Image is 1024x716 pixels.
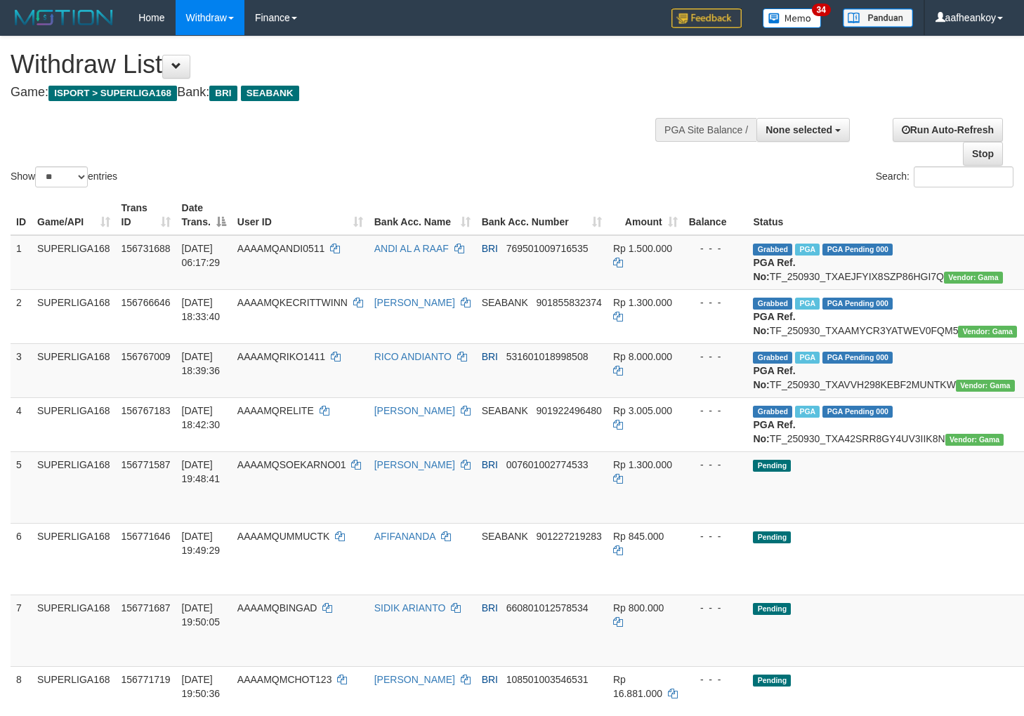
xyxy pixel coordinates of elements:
td: 1 [11,235,32,290]
span: BRI [482,674,498,685]
th: Balance [683,195,748,235]
span: Grabbed [753,298,792,310]
span: Copy 660801012578534 to clipboard [506,602,589,614]
th: Bank Acc. Number: activate to sort column ascending [476,195,608,235]
label: Show entries [11,166,117,187]
span: Copy 769501009716535 to clipboard [506,243,589,254]
span: 156771646 [122,531,171,542]
span: [DATE] 19:50:36 [182,674,221,699]
td: 3 [11,343,32,397]
span: PGA Pending [822,406,893,418]
td: SUPERLIGA168 [32,235,116,290]
span: Rp 3.005.000 [613,405,672,416]
span: [DATE] 19:49:29 [182,531,221,556]
div: - - - [689,296,742,310]
span: Copy 901227219283 to clipboard [536,531,601,542]
th: User ID: activate to sort column ascending [232,195,369,235]
th: Trans ID: activate to sort column ascending [116,195,176,235]
input: Search: [914,166,1013,187]
td: 6 [11,523,32,595]
span: Copy 108501003546531 to clipboard [506,674,589,685]
div: - - - [689,672,742,687]
span: Copy 901922496480 to clipboard [536,405,601,416]
div: - - - [689,601,742,615]
span: AAAAMQKECRITTWINN [237,297,348,308]
span: None selected [766,124,832,135]
span: Marked by aafheankoy [795,298,820,310]
b: PGA Ref. No: [753,419,795,444]
h4: Game: Bank: [11,86,669,100]
span: [DATE] 18:39:36 [182,351,221,376]
td: 2 [11,289,32,343]
span: [DATE] 06:17:29 [182,243,221,268]
span: [DATE] 19:50:05 [182,602,221,628]
span: [DATE] 18:33:40 [182,297,221,322]
span: Vendor URL: https://trx31.1velocity.biz [956,380,1015,392]
span: Grabbed [753,244,792,256]
span: 156771587 [122,459,171,470]
span: 156731688 [122,243,171,254]
span: Marked by aafheankoy [795,406,820,418]
td: 5 [11,451,32,523]
div: - - - [689,241,742,256]
td: SUPERLIGA168 [32,343,116,397]
span: Vendor URL: https://trx31.1velocity.biz [944,272,1003,284]
span: AAAAMQANDI0511 [237,243,325,254]
span: 34 [812,4,831,16]
span: BRI [209,86,237,101]
th: Date Trans.: activate to sort column descending [176,195,232,235]
div: - - - [689,458,742,472]
a: SIDIK ARIANTO [374,602,446,614]
img: Feedback.jpg [671,8,742,28]
h1: Withdraw List [11,51,669,79]
th: Game/API: activate to sort column ascending [32,195,116,235]
span: SEABANK [482,531,528,542]
span: [DATE] 18:42:30 [182,405,221,430]
img: Button%20Memo.svg [763,8,822,28]
span: AAAAMQRELITE [237,405,314,416]
span: 156771719 [122,674,171,685]
img: MOTION_logo.png [11,7,117,28]
td: 4 [11,397,32,451]
span: BRI [482,351,498,362]
select: Showentries [35,166,88,187]
div: - - - [689,529,742,543]
div: - - - [689,350,742,364]
td: SUPERLIGA168 [32,397,116,451]
button: None selected [756,118,850,142]
td: SUPERLIGA168 [32,523,116,595]
span: Pending [753,675,791,687]
span: SEABANK [241,86,299,101]
td: TF_250930_TXA42SRR8GY4UV3IIK8N [747,397,1023,451]
span: AAAAMQMCHOT123 [237,674,332,685]
td: SUPERLIGA168 [32,289,116,343]
a: AFIFANANDA [374,531,435,542]
span: Copy 007601002774533 to clipboard [506,459,589,470]
span: Pending [753,531,791,543]
span: Grabbed [753,406,792,418]
span: 156771687 [122,602,171,614]
a: [PERSON_NAME] [374,297,455,308]
td: 7 [11,595,32,666]
span: PGA Pending [822,244,893,256]
a: RICO ANDIANTO [374,351,452,362]
b: PGA Ref. No: [753,311,795,336]
a: ANDI AL A RAAF [374,243,449,254]
label: Search: [876,166,1013,187]
span: Vendor URL: https://trx31.1velocity.biz [945,434,1004,446]
td: SUPERLIGA168 [32,451,116,523]
div: - - - [689,404,742,418]
th: Amount: activate to sort column ascending [608,195,683,235]
span: Rp 16.881.000 [613,674,662,699]
a: [PERSON_NAME] [374,405,455,416]
span: BRI [482,602,498,614]
span: AAAAMQSOEKARNO01 [237,459,346,470]
span: AAAAMQBINGAD [237,602,317,614]
span: Copy 901855832374 to clipboard [536,297,601,308]
span: AAAAMQUMMUCTK [237,531,329,542]
span: Marked by aafheankoy [795,352,820,364]
span: PGA Pending [822,352,893,364]
td: TF_250930_TXAEJFYIX8SZP86HGI7Q [747,235,1023,290]
span: Grabbed [753,352,792,364]
th: ID [11,195,32,235]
